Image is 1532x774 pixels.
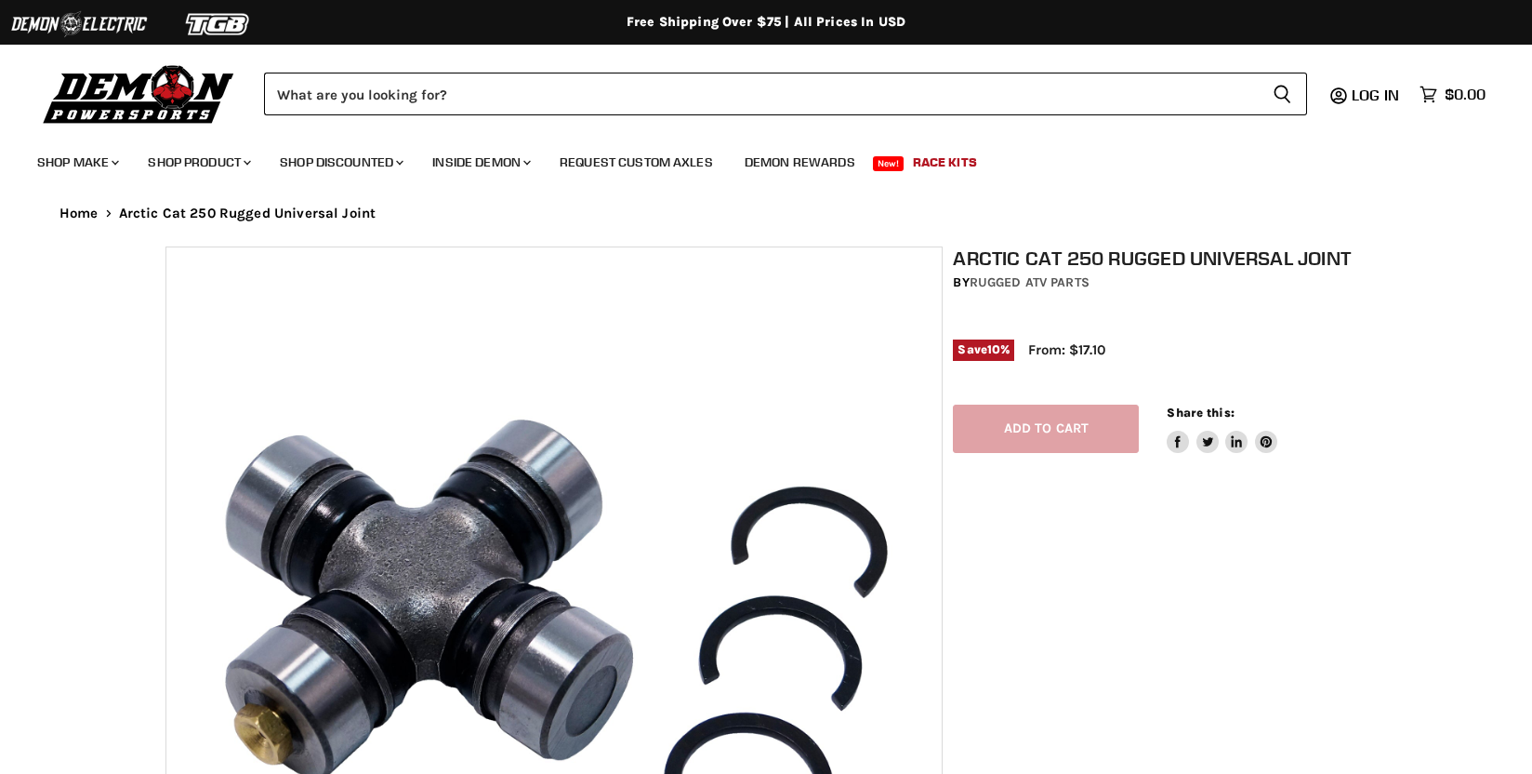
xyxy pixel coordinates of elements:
[9,7,149,42] img: Demon Electric Logo 2
[873,156,905,171] span: New!
[953,247,1377,270] h1: Arctic Cat 250 Rugged Universal Joint
[149,7,288,42] img: TGB Logo 2
[119,206,376,221] span: Arctic Cat 250 Rugged Universal Joint
[899,143,991,181] a: Race Kits
[264,73,1258,115] input: Search
[1343,87,1410,103] a: Log in
[22,14,1510,31] div: Free Shipping Over $75 | All Prices In USD
[266,143,415,181] a: Shop Discounted
[264,73,1307,115] form: Product
[1258,73,1307,115] button: Search
[23,136,1481,181] ul: Main menu
[59,206,99,221] a: Home
[418,143,542,181] a: Inside Demon
[546,143,727,181] a: Request Custom Axles
[731,143,869,181] a: Demon Rewards
[970,274,1090,290] a: Rugged ATV Parts
[1167,406,1234,420] span: Share this:
[37,60,241,127] img: Demon Powersports
[953,340,1014,360] span: Save %
[987,342,1000,356] span: 10
[22,206,1510,221] nav: Breadcrumbs
[1167,405,1277,454] aside: Share this:
[134,143,262,181] a: Shop Product
[1352,86,1399,104] span: Log in
[953,273,1377,293] div: by
[1028,341,1105,358] span: From: $17.10
[1410,81,1495,108] a: $0.00
[1445,86,1486,103] span: $0.00
[23,143,130,181] a: Shop Make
